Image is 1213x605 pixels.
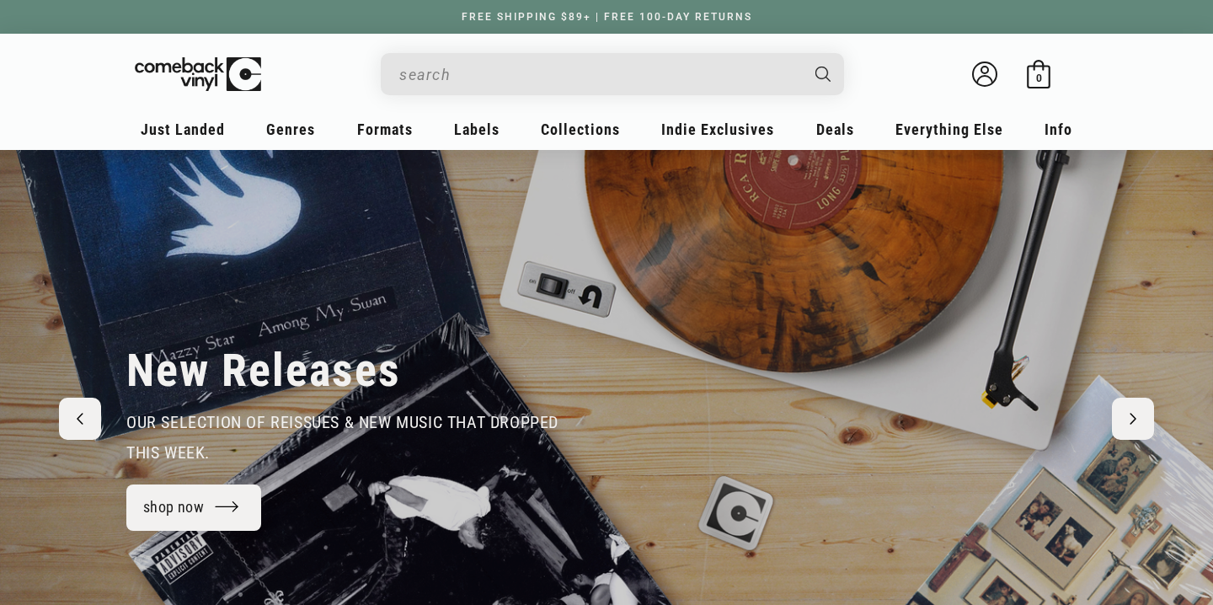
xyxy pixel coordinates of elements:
[59,398,101,440] button: Previous slide
[126,343,401,399] h2: New Releases
[126,412,558,463] span: our selection of reissues & new music that dropped this week.
[1112,398,1154,440] button: Next slide
[895,120,1003,138] span: Everything Else
[454,120,500,138] span: Labels
[126,485,261,531] a: shop now
[1045,120,1072,138] span: Info
[661,120,774,138] span: Indie Exclusives
[1036,72,1042,84] span: 0
[816,120,854,138] span: Deals
[445,11,769,23] a: FREE SHIPPING $89+ | FREE 100-DAY RETURNS
[399,57,799,92] input: search
[381,53,844,95] div: Search
[266,120,315,138] span: Genres
[357,120,413,138] span: Formats
[801,53,847,95] button: Search
[541,120,620,138] span: Collections
[141,120,225,138] span: Just Landed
